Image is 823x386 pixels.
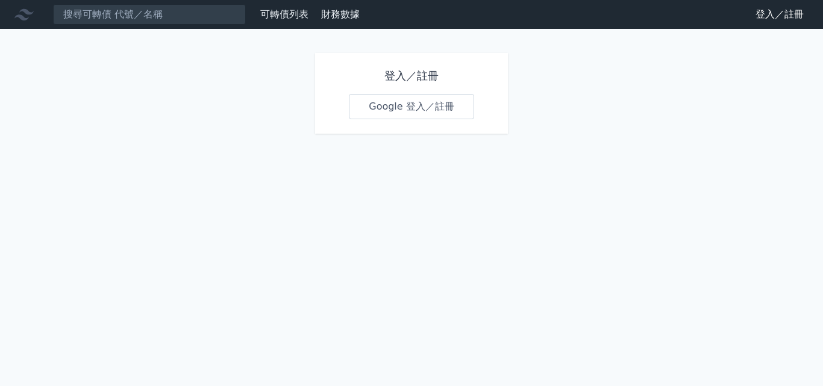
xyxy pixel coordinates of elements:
[746,5,813,24] a: 登入／註冊
[321,8,360,20] a: 財務數據
[53,4,246,25] input: 搜尋可轉債 代號／名稱
[349,67,474,84] h1: 登入／註冊
[260,8,308,20] a: 可轉債列表
[349,94,474,119] a: Google 登入／註冊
